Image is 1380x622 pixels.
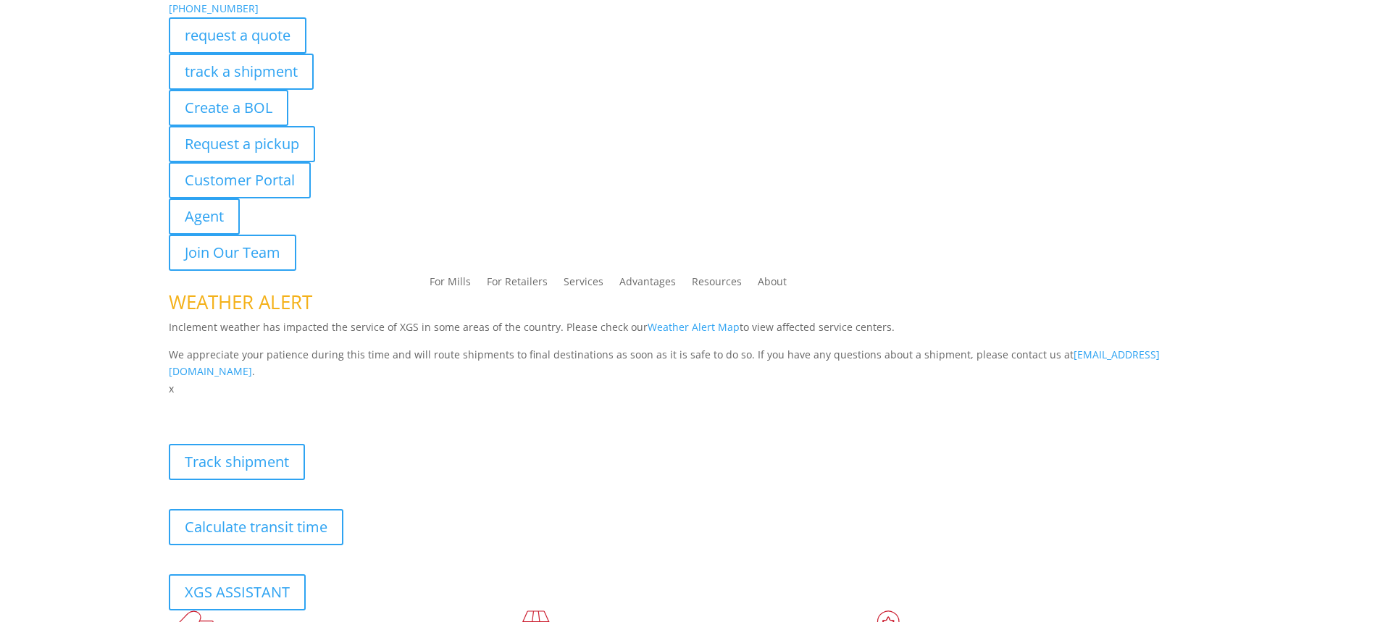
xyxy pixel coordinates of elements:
a: Advantages [619,277,676,293]
a: Track shipment [169,444,305,480]
span: WEATHER ALERT [169,289,312,315]
a: XGS ASSISTANT [169,574,306,610]
a: Agent [169,198,240,235]
a: Request a pickup [169,126,315,162]
a: For Retailers [487,277,548,293]
p: We appreciate your patience during this time and will route shipments to final destinations as so... [169,346,1212,381]
a: Calculate transit time [169,509,343,545]
a: For Mills [430,277,471,293]
b: Visibility, transparency, and control for your entire supply chain. [169,400,492,413]
a: About [758,277,787,293]
a: Customer Portal [169,162,311,198]
a: Join Our Team [169,235,296,271]
a: Resources [692,277,742,293]
a: Services [564,277,603,293]
a: request a quote [169,17,306,54]
a: Create a BOL [169,90,288,126]
a: track a shipment [169,54,314,90]
a: [PHONE_NUMBER] [169,1,259,15]
p: Inclement weather has impacted the service of XGS in some areas of the country. Please check our ... [169,319,1212,346]
a: Weather Alert Map [648,320,740,334]
p: x [169,380,1212,398]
